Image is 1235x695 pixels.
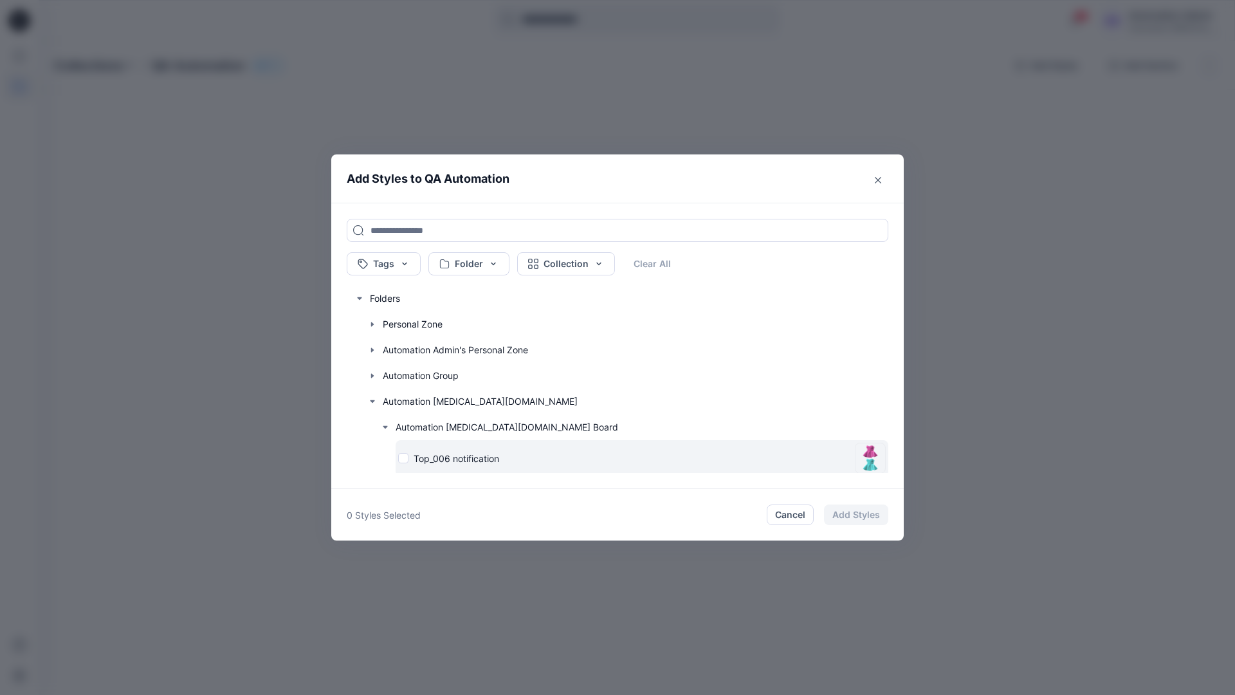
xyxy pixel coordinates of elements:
button: Cancel [767,505,814,525]
button: Collection [517,252,615,275]
button: Close [868,170,888,190]
p: 0 Styles Selected [347,508,421,522]
header: Add Styles to QA Automation [331,154,904,203]
p: Top_006 notification [414,452,499,465]
button: Tags [347,252,421,275]
button: Folder [428,252,509,275]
